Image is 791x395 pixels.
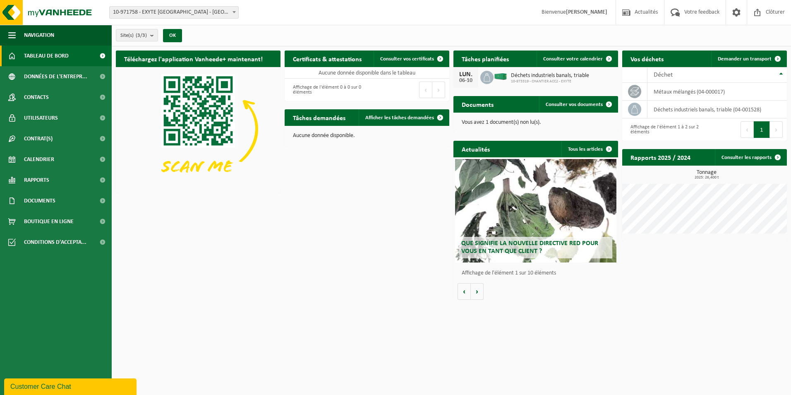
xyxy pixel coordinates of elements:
p: Aucune donnée disponible. [293,133,441,139]
img: Download de VHEPlus App [116,67,280,191]
span: Calendrier [24,149,54,170]
span: Boutique en ligne [24,211,74,232]
button: Vorige [458,283,471,300]
span: Rapports [24,170,49,190]
span: 2025: 26,400 t [626,176,787,180]
span: Contrat(s) [24,128,53,149]
span: Utilisateurs [24,108,58,128]
strong: [PERSON_NAME] [566,9,607,15]
button: Previous [419,82,432,98]
button: Next [770,121,783,138]
span: 10-971758 - EXYTE FRANCE - AIX EN PROVENCE [110,7,238,18]
h2: Tâches demandées [285,109,354,125]
a: Que signifie la nouvelle directive RED pour vous en tant que client ? [455,159,616,263]
button: Volgende [471,283,484,300]
button: 1 [754,121,770,138]
td: Aucune donnée disponible dans le tableau [285,67,449,79]
td: métaux mélangés (04-000017) [647,83,787,101]
span: Contacts [24,87,49,108]
span: Que signifie la nouvelle directive RED pour vous en tant que client ? [461,240,598,255]
h2: Certificats & attestations [285,51,370,67]
span: 10-973319 - CHANTIER ACC2 - EXYTE [511,79,589,84]
h2: Vos déchets [622,51,672,67]
span: Données de l'entrepr... [24,66,87,87]
h2: Actualités [453,141,498,157]
button: OK [163,29,182,42]
a: Demander un transport [711,51,786,67]
span: Déchet [654,72,673,78]
h3: Tonnage [626,170,787,180]
span: Tableau de bord [24,46,69,66]
div: Affichage de l'élément 0 à 0 sur 0 éléments [289,81,363,99]
a: Afficher les tâches demandées [359,109,448,126]
span: Navigation [24,25,54,46]
img: HK-XC-40-GN-00 [494,73,508,80]
iframe: chat widget [4,377,138,395]
a: Tous les articles [561,141,617,157]
a: Consulter votre calendrier [537,51,617,67]
span: Consulter votre calendrier [543,56,603,62]
div: 06-10 [458,78,474,84]
a: Consulter les rapports [715,149,786,166]
div: LUN. [458,71,474,78]
span: Demander un transport [718,56,772,62]
td: déchets industriels banals, triable (04-001528) [647,101,787,118]
span: 10-971758 - EXYTE FRANCE - AIX EN PROVENCE [109,6,239,19]
a: Consulter vos certificats [374,51,448,67]
span: Consulter vos certificats [380,56,434,62]
h2: Tâches planifiées [453,51,517,67]
h2: Rapports 2025 / 2024 [622,149,699,165]
div: Affichage de l'élément 1 à 2 sur 2 éléments [626,120,700,139]
span: Documents [24,190,55,211]
button: Site(s)(3/3) [116,29,158,41]
p: Vous avez 1 document(s) non lu(s). [462,120,610,125]
a: Consulter vos documents [539,96,617,113]
span: Conditions d'accepta... [24,232,86,253]
h2: Téléchargez l'application Vanheede+ maintenant! [116,51,271,67]
h2: Documents [453,96,502,112]
count: (3/3) [136,33,147,38]
span: Consulter vos documents [546,102,603,107]
span: Déchets industriels banals, triable [511,72,589,79]
button: Previous [741,121,754,138]
p: Affichage de l'élément 1 sur 10 éléments [462,270,614,276]
span: Afficher les tâches demandées [365,115,434,120]
span: Site(s) [120,29,147,42]
button: Next [432,82,445,98]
